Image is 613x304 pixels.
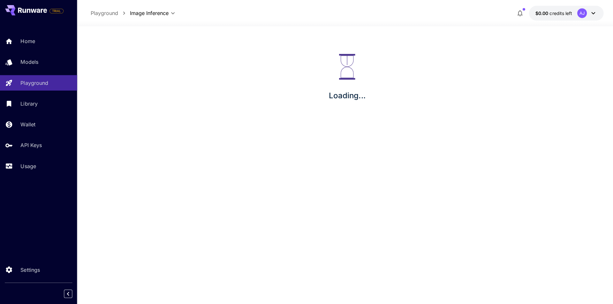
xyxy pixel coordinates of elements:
[90,9,129,17] nav: breadcrumb
[526,6,600,20] button: $0.00AJ
[327,89,363,101] p: Loading...
[20,264,40,272] p: Settings
[532,11,546,16] span: $0.00
[90,9,117,17] a: Playground
[20,58,38,65] p: Models
[532,10,568,17] div: $0.00
[129,9,168,17] span: Image Inference
[20,99,37,107] p: Library
[20,161,36,169] p: Usage
[20,78,48,86] p: Playground
[49,9,63,13] span: TRIAL
[20,140,42,148] p: API Keys
[49,7,63,15] span: Add your payment card to enable full platform functionality.
[573,8,583,18] div: AJ
[20,120,35,127] p: Wallet
[20,37,35,45] p: Home
[68,286,77,298] div: Collapse sidebar
[546,11,568,16] span: credits left
[64,288,72,296] button: Collapse sidebar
